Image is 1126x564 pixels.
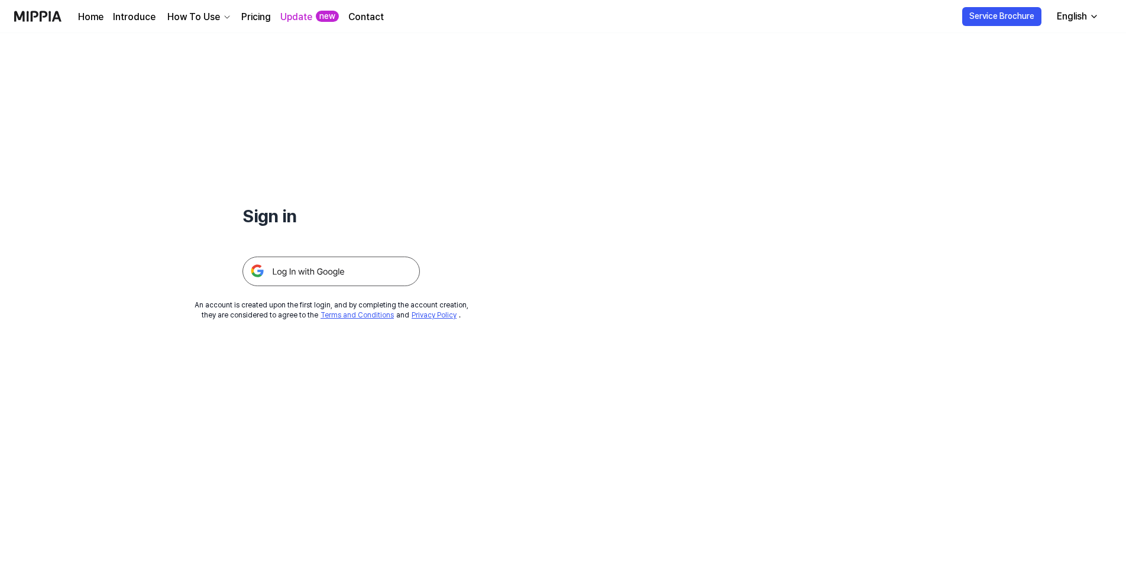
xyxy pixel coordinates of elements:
a: Privacy Policy [412,311,457,319]
a: Update [280,10,312,24]
a: Introduce [113,10,156,24]
button: Service Brochure [962,7,1041,26]
a: Contact [348,10,384,24]
div: English [1054,9,1089,24]
img: 구글 로그인 버튼 [242,257,420,286]
a: Pricing [241,10,271,24]
h1: Sign in [242,203,420,228]
div: An account is created upon the first login, and by completing the account creation, they are cons... [195,300,468,320]
a: Terms and Conditions [321,311,394,319]
div: How To Use [165,10,222,24]
button: How To Use [165,10,232,24]
div: new [316,11,339,22]
a: Home [78,10,103,24]
button: English [1047,5,1106,28]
